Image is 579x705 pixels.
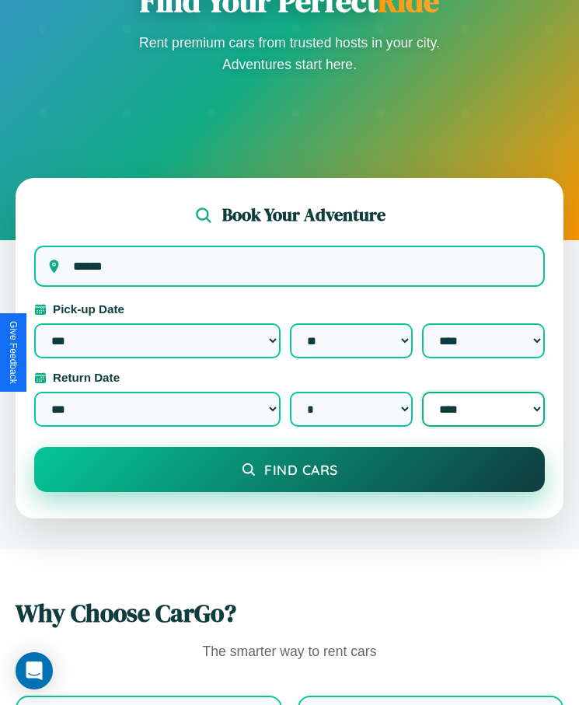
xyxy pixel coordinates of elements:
label: Return Date [34,371,545,384]
div: Give Feedback [8,321,19,384]
div: Open Intercom Messenger [16,652,53,689]
h2: Why Choose CarGo? [16,596,563,630]
h2: Book Your Adventure [222,203,385,227]
p: The smarter way to rent cars [16,640,563,665]
button: Find Cars [34,447,545,492]
label: Pick-up Date [34,302,545,316]
p: Rent premium cars from trusted hosts in your city. Adventures start here. [134,32,445,75]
